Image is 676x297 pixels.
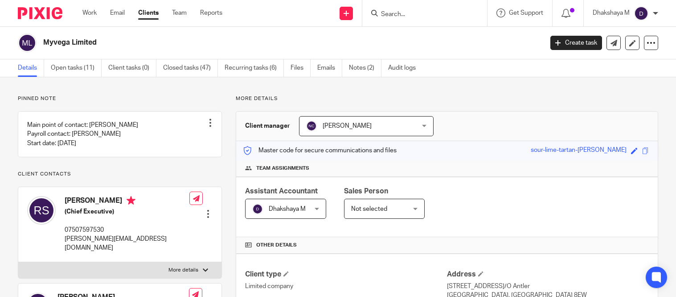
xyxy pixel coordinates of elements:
[349,59,381,77] a: Notes (2)
[65,226,189,234] p: 07507597530
[245,270,447,279] h4: Client type
[447,282,649,291] p: [STREET_ADDRESS]/O Antler
[225,59,284,77] a: Recurring tasks (6)
[306,121,317,131] img: svg%3E
[291,59,311,77] a: Files
[344,188,388,195] span: Sales Person
[18,95,222,102] p: Pinned note
[18,59,44,77] a: Details
[380,11,460,19] input: Search
[127,196,135,205] i: Primary
[82,8,97,17] a: Work
[163,59,218,77] a: Closed tasks (47)
[27,196,56,225] img: svg%3E
[172,8,187,17] a: Team
[317,59,342,77] a: Emails
[65,207,189,216] h5: (Chief Executive)
[200,8,222,17] a: Reports
[351,206,387,212] span: Not selected
[323,123,372,129] span: [PERSON_NAME]
[388,59,422,77] a: Audit logs
[138,8,159,17] a: Clients
[245,121,290,130] h3: Client manager
[110,8,125,17] a: Email
[256,242,297,249] span: Other details
[18,33,37,52] img: svg%3E
[593,8,630,17] p: Dhakshaya M
[51,59,102,77] a: Open tasks (11)
[236,95,658,102] p: More details
[447,270,649,279] h4: Address
[245,188,318,195] span: Assistant Accountant
[18,7,62,19] img: Pixie
[634,6,648,21] img: svg%3E
[168,267,198,274] p: More details
[65,234,189,253] p: [PERSON_NAME][EMAIL_ADDRESS][DOMAIN_NAME]
[509,10,543,16] span: Get Support
[243,146,397,155] p: Master code for secure communications and files
[108,59,156,77] a: Client tasks (0)
[269,206,306,212] span: Dhakshaya M
[550,36,602,50] a: Create task
[252,204,263,214] img: svg%3E
[256,165,309,172] span: Team assignments
[43,38,438,47] h2: Myvega Limited
[245,282,447,291] p: Limited company
[531,146,627,156] div: sour-lime-tartan-[PERSON_NAME]
[65,196,189,207] h4: [PERSON_NAME]
[18,171,222,178] p: Client contacts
